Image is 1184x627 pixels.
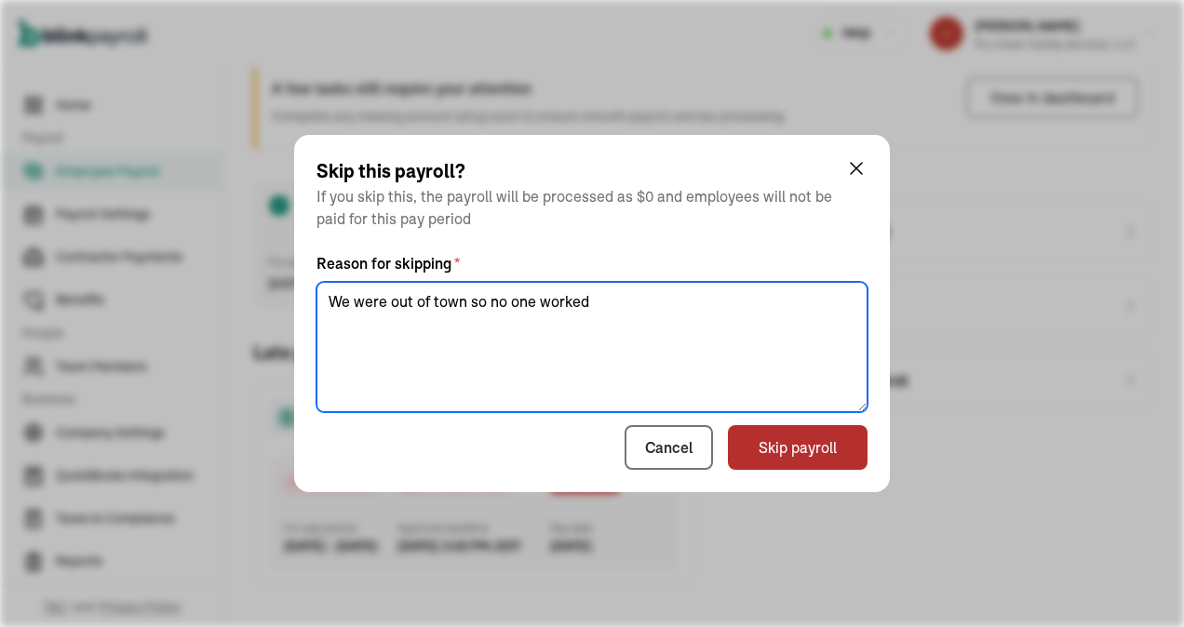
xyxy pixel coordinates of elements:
[625,425,713,470] button: Cancel
[645,436,693,459] span: Cancel
[316,185,845,230] span: If you skip this, the payroll will be processed as $0 and employees will not be paid for this pay...
[728,425,868,470] button: Skip payroll
[316,157,845,185] span: Skip this payroll?
[316,252,868,274] span: Reason for skipping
